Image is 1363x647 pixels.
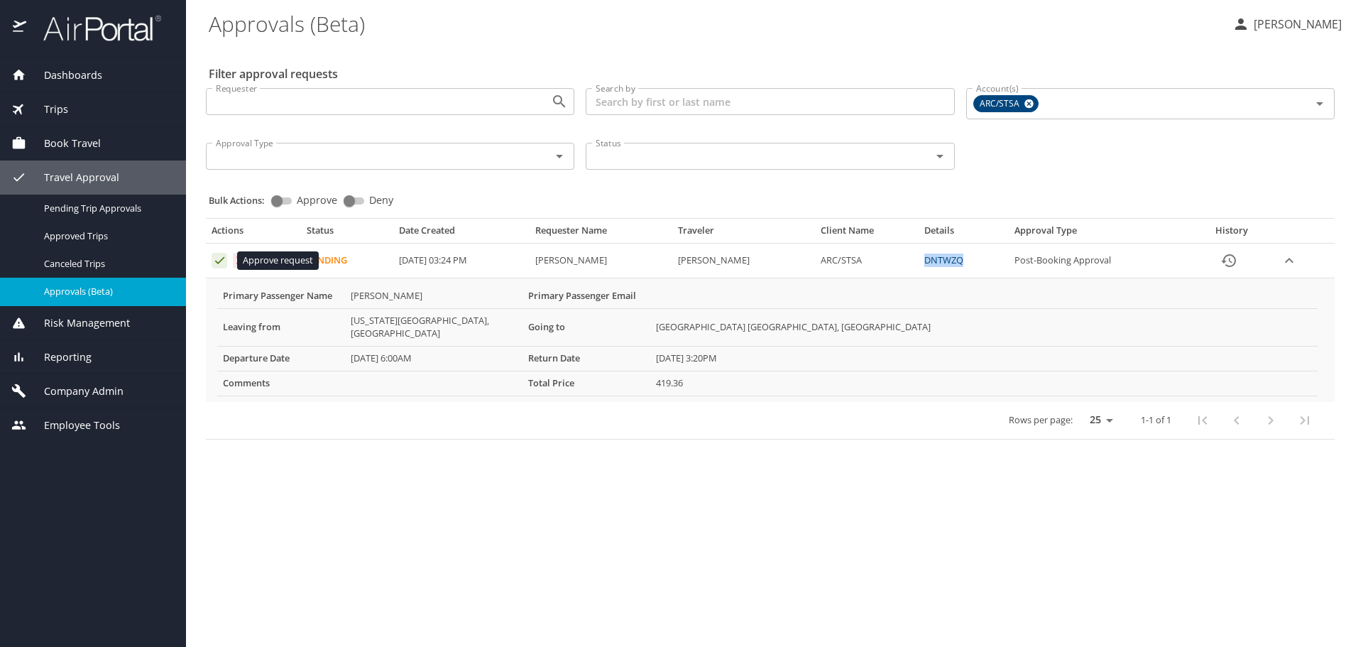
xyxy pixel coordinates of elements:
[217,284,1318,396] table: More info for approvals
[672,244,815,278] td: [PERSON_NAME]
[522,308,650,346] th: Going to
[217,308,345,346] th: Leaving from
[26,102,68,117] span: Trips
[26,67,102,83] span: Dashboards
[1009,415,1073,425] p: Rows per page:
[522,371,650,396] th: Total Price
[345,284,522,308] td: [PERSON_NAME]
[1249,16,1342,33] p: [PERSON_NAME]
[26,136,101,151] span: Book Travel
[44,285,169,298] span: Approvals (Beta)
[650,346,1318,371] td: [DATE] 3:20PM
[369,195,393,205] span: Deny
[44,257,169,271] span: Canceled Trips
[924,254,963,266] a: DNTWZQ
[930,146,950,166] button: Open
[393,224,530,243] th: Date Created
[13,14,28,42] img: icon-airportal.png
[297,195,337,205] span: Approve
[26,384,124,399] span: Company Admin
[345,308,522,346] td: [US_STATE][GEOGRAPHIC_DATA], [GEOGRAPHIC_DATA]
[1227,11,1347,37] button: [PERSON_NAME]
[530,224,672,243] th: Requester Name
[209,1,1221,45] h1: Approvals (Beta)
[301,244,393,278] td: Pending
[217,346,345,371] th: Departure Date
[1310,94,1330,114] button: Open
[919,224,1009,243] th: Details
[44,229,169,243] span: Approved Trips
[530,244,672,278] td: [PERSON_NAME]
[522,346,650,371] th: Return Date
[549,92,569,112] button: Open
[1279,250,1300,271] button: expand row
[206,224,1335,439] table: Approval table
[345,346,522,371] td: [DATE] 6:00AM
[206,224,301,243] th: Actions
[217,284,345,308] th: Primary Passenger Name
[1212,244,1246,278] button: History
[28,14,161,42] img: airportal-logo.png
[1191,224,1274,243] th: History
[974,97,1028,112] span: ARC/STSA
[393,244,530,278] td: [DATE] 03:24 PM
[586,88,954,115] input: Search by first or last name
[44,202,169,215] span: Pending Trip Approvals
[650,371,1318,396] td: 419.36
[301,224,393,243] th: Status
[26,315,130,331] span: Risk Management
[26,170,119,185] span: Travel Approval
[26,418,120,433] span: Employee Tools
[217,371,345,396] th: Comments
[815,224,919,243] th: Client Name
[1078,409,1118,430] select: rows per page
[672,224,815,243] th: Traveler
[815,244,919,278] td: ARC/STSA
[650,308,1318,346] td: [GEOGRAPHIC_DATA] [GEOGRAPHIC_DATA], [GEOGRAPHIC_DATA]
[973,95,1039,112] div: ARC/STSA
[1009,224,1191,243] th: Approval Type
[1009,244,1191,278] td: Post-Booking Approval
[209,194,276,207] p: Bulk Actions:
[522,284,650,308] th: Primary Passenger Email
[1141,415,1171,425] p: 1-1 of 1
[26,349,92,365] span: Reporting
[549,146,569,166] button: Open
[209,62,338,85] h2: Filter approval requests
